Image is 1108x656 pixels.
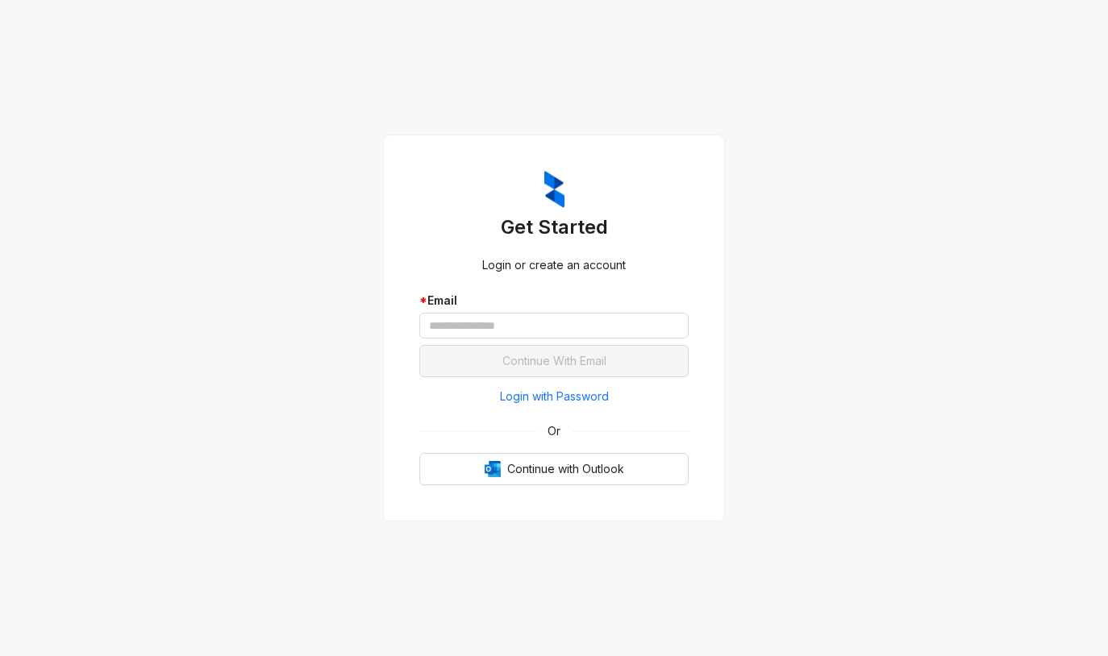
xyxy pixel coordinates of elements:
[419,453,689,485] button: OutlookContinue with Outlook
[544,171,564,208] img: ZumaIcon
[419,345,689,377] button: Continue With Email
[419,256,689,274] div: Login or create an account
[485,461,501,477] img: Outlook
[419,384,689,409] button: Login with Password
[507,460,624,478] span: Continue with Outlook
[500,388,609,405] span: Login with Password
[419,214,689,240] h3: Get Started
[419,292,689,309] div: Email
[536,422,572,440] span: Or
